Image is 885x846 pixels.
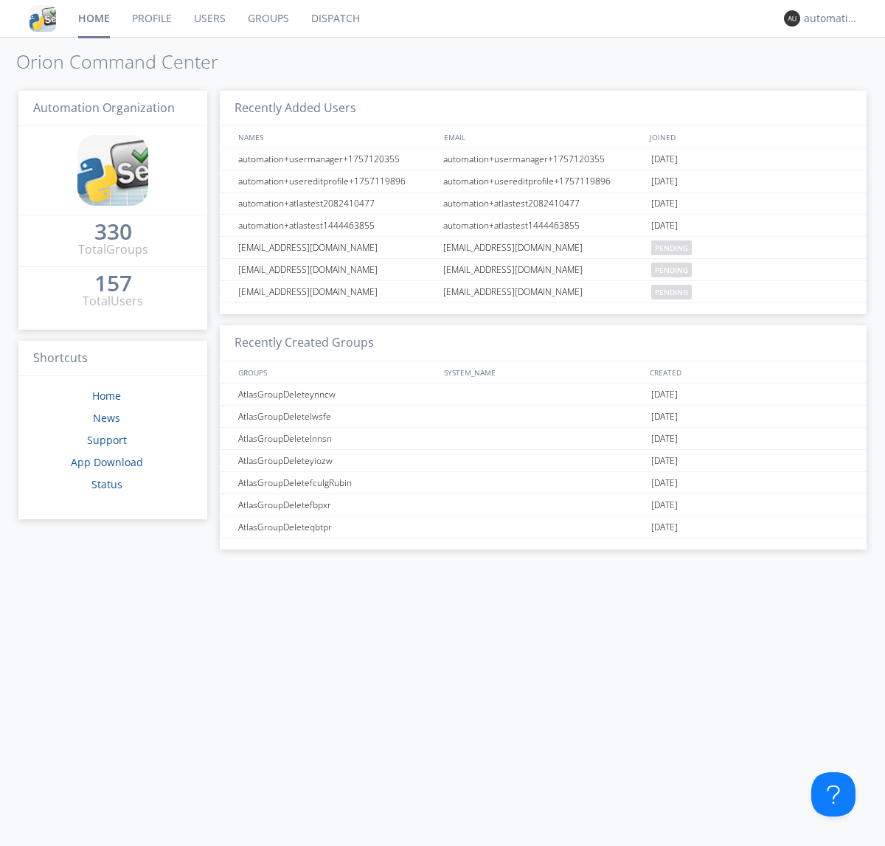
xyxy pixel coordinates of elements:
[235,494,439,516] div: AtlasGroupDeletefbpxr
[651,285,692,299] span: pending
[440,259,648,280] div: [EMAIL_ADDRESS][DOMAIN_NAME]
[651,215,678,237] span: [DATE]
[440,237,648,258] div: [EMAIL_ADDRESS][DOMAIN_NAME]
[220,193,867,215] a: automation+atlastest2082410477automation+atlastest2082410477[DATE]
[235,193,439,214] div: automation+atlastest2082410477
[91,477,122,491] a: Status
[440,361,646,383] div: SYSTEM_NAME
[646,361,853,383] div: CREATED
[220,237,867,259] a: [EMAIL_ADDRESS][DOMAIN_NAME][EMAIL_ADDRESS][DOMAIN_NAME]pending
[235,450,439,471] div: AtlasGroupDeleteyiozw
[220,472,867,494] a: AtlasGroupDeletefculgRubin[DATE]
[18,341,207,377] h3: Shortcuts
[220,428,867,450] a: AtlasGroupDeletelnnsn[DATE]
[93,411,120,425] a: News
[220,170,867,193] a: automation+usereditprofile+1757119896automation+usereditprofile+1757119896[DATE]
[784,10,800,27] img: 373638.png
[235,428,439,449] div: AtlasGroupDeletelnnsn
[235,148,439,170] div: automation+usermanager+1757120355
[651,263,692,277] span: pending
[71,455,143,469] a: App Download
[811,772,855,816] iframe: Toggle Customer Support
[87,433,127,447] a: Support
[235,384,439,405] div: AtlasGroupDeleteynncw
[440,215,648,236] div: automation+atlastest1444463855
[651,472,678,494] span: [DATE]
[77,135,148,206] img: cddb5a64eb264b2086981ab96f4c1ba7
[78,241,148,258] div: Total Groups
[220,91,867,127] h3: Recently Added Users
[804,11,859,26] div: automation+atlas0018
[651,494,678,516] span: [DATE]
[651,148,678,170] span: [DATE]
[92,389,121,403] a: Home
[651,240,692,255] span: pending
[235,361,437,383] div: GROUPS
[220,406,867,428] a: AtlasGroupDeletelwsfe[DATE]
[651,406,678,428] span: [DATE]
[440,148,648,170] div: automation+usermanager+1757120355
[235,259,439,280] div: [EMAIL_ADDRESS][DOMAIN_NAME]
[220,494,867,516] a: AtlasGroupDeletefbpxr[DATE]
[94,276,132,293] a: 157
[235,516,439,538] div: AtlasGroupDeleteqbtpr
[651,384,678,406] span: [DATE]
[440,170,648,192] div: automation+usereditprofile+1757119896
[29,5,56,32] img: cddb5a64eb264b2086981ab96f4c1ba7
[651,428,678,450] span: [DATE]
[220,450,867,472] a: AtlasGroupDeleteyiozw[DATE]
[220,384,867,406] a: AtlasGroupDeleteynncw[DATE]
[220,325,867,361] h3: Recently Created Groups
[94,276,132,291] div: 157
[220,259,867,281] a: [EMAIL_ADDRESS][DOMAIN_NAME][EMAIL_ADDRESS][DOMAIN_NAME]pending
[235,237,439,258] div: [EMAIL_ADDRESS][DOMAIN_NAME]
[220,516,867,538] a: AtlasGroupDeleteqbtpr[DATE]
[94,224,132,239] div: 330
[440,281,648,302] div: [EMAIL_ADDRESS][DOMAIN_NAME]
[235,126,437,148] div: NAMES
[440,126,646,148] div: EMAIL
[651,193,678,215] span: [DATE]
[651,450,678,472] span: [DATE]
[651,170,678,193] span: [DATE]
[33,100,175,116] span: Automation Organization
[94,224,132,241] a: 330
[235,215,439,236] div: automation+atlastest1444463855
[220,281,867,303] a: [EMAIL_ADDRESS][DOMAIN_NAME][EMAIL_ADDRESS][DOMAIN_NAME]pending
[235,472,439,493] div: AtlasGroupDeletefculgRubin
[646,126,853,148] div: JOINED
[235,406,439,427] div: AtlasGroupDeletelwsfe
[83,293,143,310] div: Total Users
[235,281,439,302] div: [EMAIL_ADDRESS][DOMAIN_NAME]
[440,193,648,214] div: automation+atlastest2082410477
[651,516,678,538] span: [DATE]
[220,215,867,237] a: automation+atlastest1444463855automation+atlastest1444463855[DATE]
[220,148,867,170] a: automation+usermanager+1757120355automation+usermanager+1757120355[DATE]
[235,170,439,192] div: automation+usereditprofile+1757119896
